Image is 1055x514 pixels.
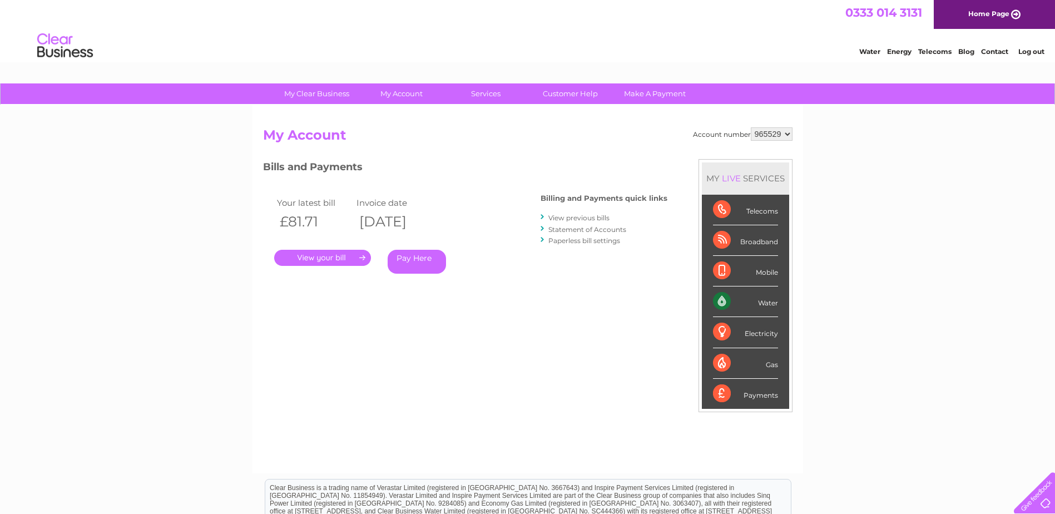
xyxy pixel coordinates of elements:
[354,195,434,210] td: Invoice date
[713,195,778,225] div: Telecoms
[388,250,446,274] a: Pay Here
[37,29,93,63] img: logo.png
[354,210,434,233] th: [DATE]
[713,379,778,409] div: Payments
[713,348,778,379] div: Gas
[263,159,667,179] h3: Bills and Payments
[548,214,610,222] a: View previous bills
[918,47,952,56] a: Telecoms
[263,127,793,149] h2: My Account
[541,194,667,202] h4: Billing and Payments quick links
[720,173,743,184] div: LIVE
[271,83,363,104] a: My Clear Business
[713,256,778,286] div: Mobile
[548,225,626,234] a: Statement of Accounts
[859,47,880,56] a: Water
[981,47,1008,56] a: Contact
[713,225,778,256] div: Broadband
[702,162,789,194] div: MY SERVICES
[355,83,447,104] a: My Account
[609,83,701,104] a: Make A Payment
[274,210,354,233] th: £81.71
[958,47,974,56] a: Blog
[693,127,793,141] div: Account number
[548,236,620,245] a: Paperless bill settings
[1018,47,1044,56] a: Log out
[713,286,778,317] div: Water
[887,47,912,56] a: Energy
[265,6,791,54] div: Clear Business is a trading name of Verastar Limited (registered in [GEOGRAPHIC_DATA] No. 3667643...
[713,317,778,348] div: Electricity
[440,83,532,104] a: Services
[524,83,616,104] a: Customer Help
[274,250,371,266] a: .
[845,6,922,19] a: 0333 014 3131
[274,195,354,210] td: Your latest bill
